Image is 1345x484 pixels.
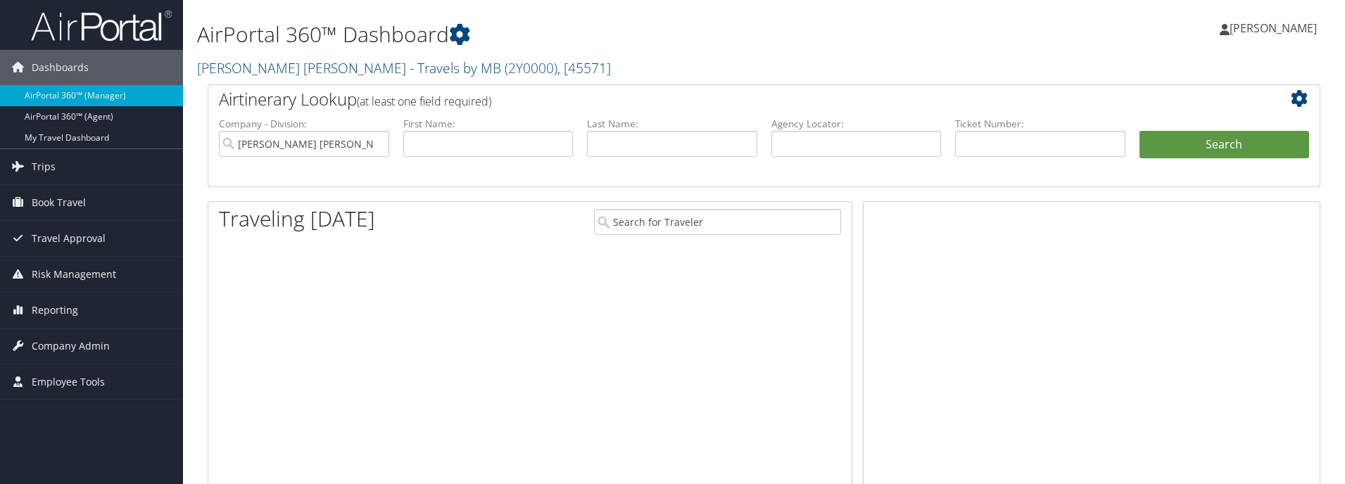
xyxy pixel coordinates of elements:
label: Last Name: [587,117,757,131]
a: [PERSON_NAME] [1220,7,1331,49]
h2: Airtinerary Lookup [219,87,1216,111]
h1: AirPortal 360™ Dashboard [197,20,953,49]
img: airportal-logo.png [31,9,172,42]
span: Book Travel [32,185,86,220]
label: Agency Locator: [771,117,942,131]
span: Trips [32,149,56,184]
h1: Traveling [DATE] [219,204,375,234]
span: Employee Tools [32,364,105,400]
span: Travel Approval [32,221,106,256]
span: [PERSON_NAME] [1230,20,1317,36]
span: Company Admin [32,329,110,364]
label: First Name: [403,117,574,131]
span: Dashboards [32,50,89,85]
input: Search for Traveler [594,209,841,235]
button: Search [1139,131,1310,159]
a: [PERSON_NAME] [PERSON_NAME] - Travels by MB [197,58,611,77]
span: Reporting [32,293,78,328]
span: Risk Management [32,257,116,292]
span: , [ 45571 ] [557,58,611,77]
span: (at least one field required) [357,94,491,109]
label: Company - Division: [219,117,389,131]
label: Ticket Number: [955,117,1125,131]
span: ( 2Y0000 ) [505,58,557,77]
